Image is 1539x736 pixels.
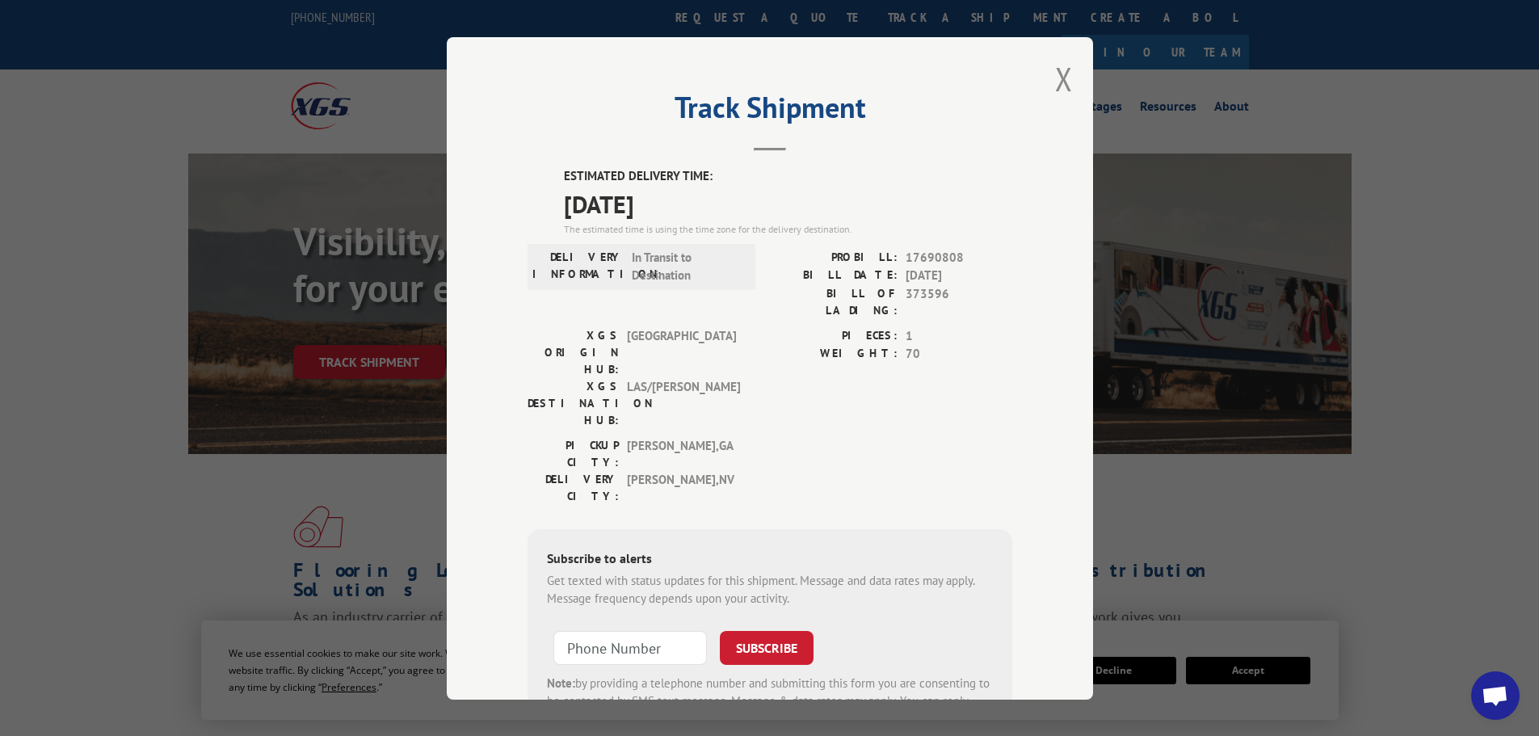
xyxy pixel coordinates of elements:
[627,326,736,377] span: [GEOGRAPHIC_DATA]
[770,345,898,364] label: WEIGHT:
[627,436,736,470] span: [PERSON_NAME] , GA
[770,267,898,285] label: BILL DATE:
[906,248,1012,267] span: 17690808
[528,96,1012,127] h2: Track Shipment
[528,377,619,428] label: XGS DESTINATION HUB:
[906,345,1012,364] span: 70
[1471,671,1520,720] div: Open chat
[547,674,993,729] div: by providing a telephone number and submitting this form you are consenting to be contacted by SM...
[770,248,898,267] label: PROBILL:
[1055,57,1073,100] button: Close modal
[770,326,898,345] label: PIECES:
[564,167,1012,186] label: ESTIMATED DELIVERY TIME:
[627,377,736,428] span: LAS/[PERSON_NAME]
[906,267,1012,285] span: [DATE]
[564,221,1012,236] div: The estimated time is using the time zone for the delivery destination.
[528,470,619,504] label: DELIVERY CITY:
[547,548,993,571] div: Subscribe to alerts
[528,326,619,377] label: XGS ORIGIN HUB:
[528,436,619,470] label: PICKUP CITY:
[906,284,1012,318] span: 373596
[547,571,993,608] div: Get texted with status updates for this shipment. Message and data rates may apply. Message frequ...
[770,284,898,318] label: BILL OF LADING:
[632,248,741,284] span: In Transit to Destination
[564,185,1012,221] span: [DATE]
[720,630,814,664] button: SUBSCRIBE
[547,675,575,690] strong: Note:
[532,248,624,284] label: DELIVERY INFORMATION:
[553,630,707,664] input: Phone Number
[906,326,1012,345] span: 1
[627,470,736,504] span: [PERSON_NAME] , NV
